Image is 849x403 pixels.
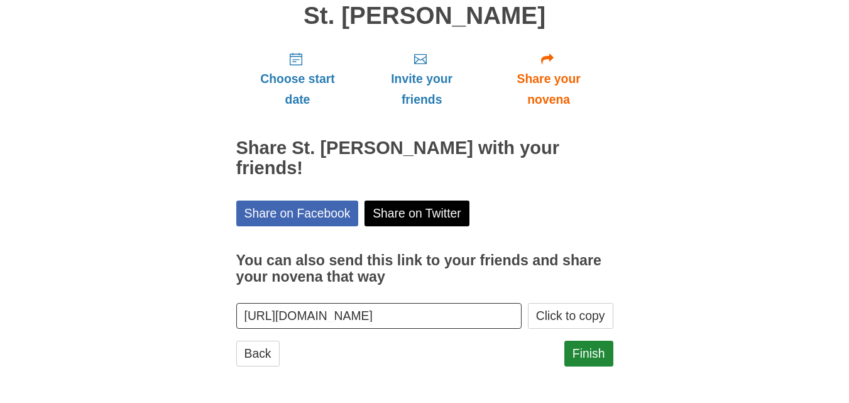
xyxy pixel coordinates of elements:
a: Share on Facebook [236,201,359,226]
span: Choose start date [249,69,347,110]
h1: St. [PERSON_NAME] [236,3,613,30]
a: Invite your friends [359,41,484,116]
span: Invite your friends [371,69,471,110]
a: Choose start date [236,41,359,116]
a: Share your novena [485,41,613,116]
a: Back [236,341,280,367]
a: Share on Twitter [364,201,469,226]
h3: You can also send this link to your friends and share your novena that way [236,253,613,285]
h2: Share St. [PERSON_NAME] with your friends! [236,138,613,179]
span: Share your novena [497,69,601,110]
a: Finish [564,341,613,367]
button: Click to copy [528,303,613,329]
